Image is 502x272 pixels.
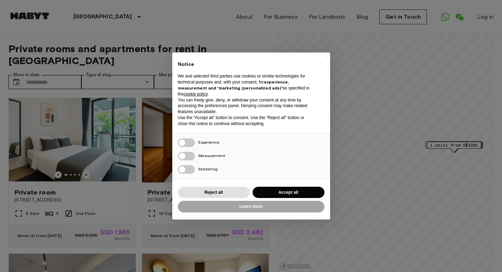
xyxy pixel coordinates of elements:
span: × [320,60,322,68]
p: Use the “Accept all” button to consent. Use the “Reject all” button or close this notice to conti... [178,115,313,127]
button: Reject all [178,187,250,198]
p: We and selected third parties use cookies or similar technologies for technical purposes and, wit... [178,73,313,97]
button: Close this notice [315,58,327,69]
button: Learn more [178,201,324,212]
h2: Notice [178,61,313,68]
span: Experience [198,140,219,145]
button: Accept all [253,187,324,198]
strong: experience, measurement and “marketing (personalized ads)” [178,79,289,91]
a: cookie policy [184,92,207,97]
span: Marketing [198,166,218,172]
span: Measurement [198,153,225,158]
p: You can freely give, deny, or withdraw your consent at any time by accessing the preferences pane... [178,97,313,115]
